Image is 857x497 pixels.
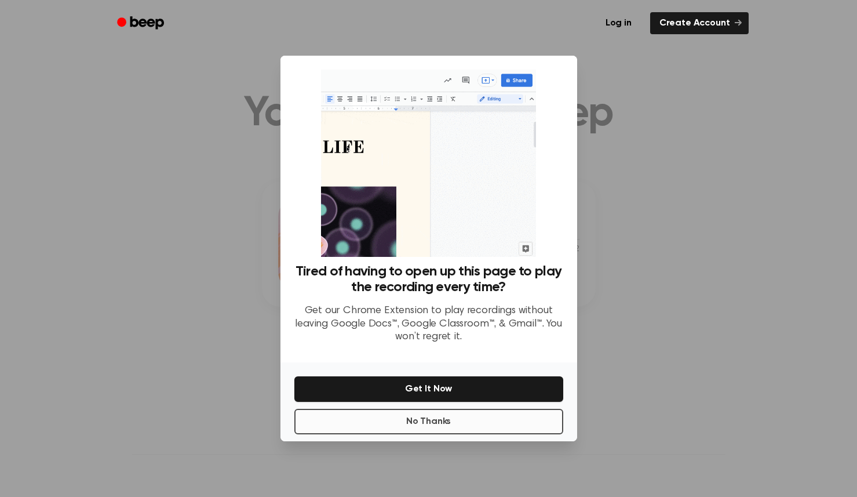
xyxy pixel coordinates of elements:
img: Beep extension in action [321,70,536,257]
a: Create Account [650,12,749,34]
a: Beep [109,12,174,35]
h3: Tired of having to open up this page to play the recording every time? [294,264,563,295]
a: Log in [594,10,643,37]
button: Get It Now [294,376,563,402]
button: No Thanks [294,409,563,434]
p: Get our Chrome Extension to play recordings without leaving Google Docs™, Google Classroom™, & Gm... [294,304,563,344]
